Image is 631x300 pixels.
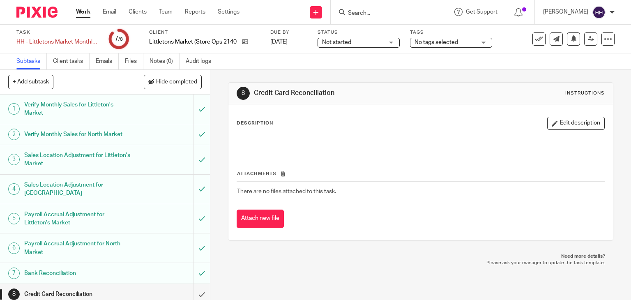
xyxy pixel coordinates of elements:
[16,29,99,36] label: Task
[547,117,605,130] button: Edit description
[8,129,20,140] div: 2
[236,253,606,260] p: Need more details?
[53,53,90,69] a: Client tasks
[16,38,99,46] div: HH - Littletons Market Monthly Tasks
[24,208,131,229] h1: Payroll Accrual Adjustment for Littleton's Market
[76,8,90,16] a: Work
[149,29,260,36] label: Client
[24,179,131,200] h1: Sales Location Adjustment for [GEOGRAPHIC_DATA]
[186,53,217,69] a: Audit logs
[118,37,123,42] small: /8
[592,6,606,19] img: svg%3E
[565,90,605,97] div: Instructions
[466,9,497,15] span: Get Support
[8,213,20,224] div: 5
[237,210,284,228] button: Attach new file
[125,53,143,69] a: Files
[24,99,131,120] h1: Verify Monthly Sales for Littleton's Market
[237,171,276,176] span: Attachments
[8,268,20,279] div: 7
[8,288,20,300] div: 8
[24,149,131,170] h1: Sales Location Adjustment for Littleton's Market
[322,39,351,45] span: Not started
[318,29,400,36] label: Status
[8,242,20,254] div: 6
[415,39,458,45] span: No tags selected
[237,189,336,194] span: There are no files attached to this task.
[8,75,53,89] button: + Add subtask
[96,53,119,69] a: Emails
[270,29,307,36] label: Due by
[254,89,438,97] h1: Credit Card Reconciliation
[347,10,421,17] input: Search
[237,87,250,100] div: 8
[103,8,116,16] a: Email
[8,103,20,115] div: 1
[24,238,131,258] h1: Payroll Accrual Adjustment for North Market
[156,79,197,85] span: Hide completed
[270,39,288,45] span: [DATE]
[218,8,240,16] a: Settings
[129,8,147,16] a: Clients
[115,34,123,44] div: 7
[16,7,58,18] img: Pixie
[410,29,492,36] label: Tags
[237,120,273,127] p: Description
[24,128,131,141] h1: Verify Monthly Sales for North Market
[144,75,202,89] button: Hide completed
[149,38,238,46] p: Littletons Market (Store Ops 2140 LLC)
[185,8,205,16] a: Reports
[16,53,47,69] a: Subtasks
[543,8,588,16] p: [PERSON_NAME]
[236,260,606,266] p: Please ask your manager to update the task template.
[150,53,180,69] a: Notes (0)
[8,183,20,195] div: 4
[8,154,20,165] div: 3
[159,8,173,16] a: Team
[24,267,131,279] h1: Bank Reconciliation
